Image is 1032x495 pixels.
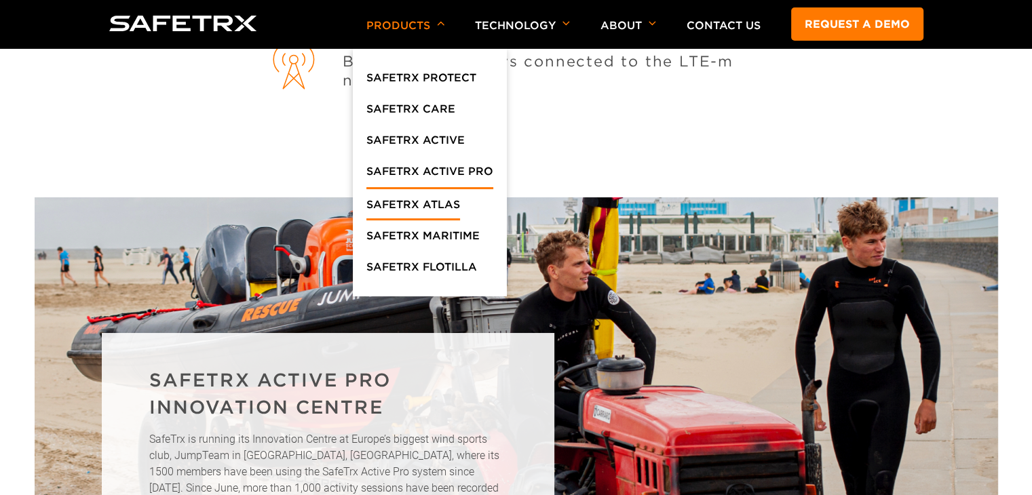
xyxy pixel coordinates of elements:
div: Chatwidget [964,430,1032,495]
p: Products [366,19,444,49]
p: Technology [475,19,570,49]
p: About [600,19,656,49]
a: Request a demo [791,7,923,41]
input: Discover More [3,161,12,170]
a: SafeTrx Protect [366,69,476,94]
a: SafeTrx Maritime [366,227,480,252]
p: Built-in eSim always connected to the LTE-m network [343,52,765,89]
p: I agree to allow 8 West Consulting to store and process my personal data. [17,287,305,297]
input: I agree to allow 8 West Consulting to store and process my personal data.* [3,288,12,297]
img: Arrow down icon [562,21,570,26]
a: SafeTrx Atlas [366,196,460,220]
a: SafeTrx Active Pro [366,163,493,189]
a: Contact Us [687,19,761,32]
img: Arrow down icon [649,21,656,26]
img: Logo SafeTrx [109,16,257,31]
img: Arrow down icon [437,21,444,26]
img: Lock icon [268,42,319,93]
span: Request a Demo [16,144,82,154]
input: Request a Demo [3,143,12,152]
span: Discover More [16,162,73,172]
a: SafeTrx Care [366,100,455,125]
a: SafeTrx Flotilla [366,258,477,283]
a: SafeTrx Active [366,132,465,156]
h2: SAFETRX ACTIVE PRO INNOVATION CENTRE [149,367,507,421]
iframe: Chat Widget [964,430,1032,495]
